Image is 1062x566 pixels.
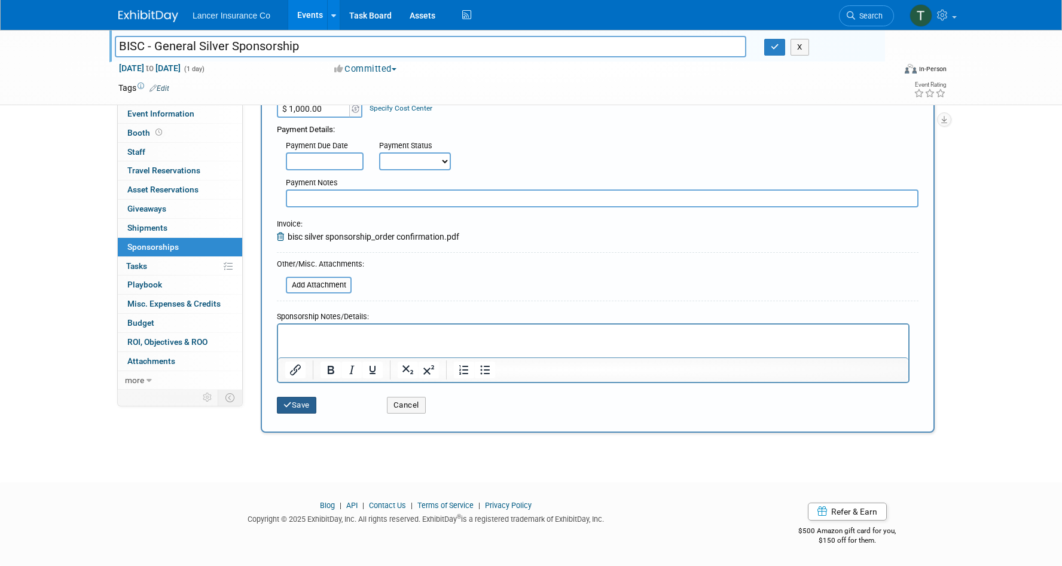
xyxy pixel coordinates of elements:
button: Insert/edit link [285,362,306,378]
span: Event Information [127,109,194,118]
span: to [144,63,155,73]
a: Travel Reservations [118,161,242,180]
span: Asset Reservations [127,185,199,194]
div: $500 Amazon gift card for you, [751,518,944,546]
sup: ® [457,513,461,520]
a: Staff [118,143,242,161]
a: Blog [320,501,335,510]
a: Contact Us [369,501,406,510]
a: Refer & Earn [808,503,887,521]
span: Booth not reserved yet [153,128,164,137]
a: Giveaways [118,200,242,218]
a: Tasks [118,257,242,276]
span: Staff [127,147,145,157]
td: Toggle Event Tabs [218,390,243,405]
div: Sponsorship Notes/Details: [277,306,910,323]
a: Sponsorships [118,238,242,256]
a: Remove Attachment [277,232,288,241]
a: Privacy Policy [485,501,532,510]
button: Bullet list [475,362,495,378]
span: Travel Reservations [127,166,200,175]
span: Giveaways [127,204,166,213]
a: Edit [149,84,169,93]
a: ROI, Objectives & ROO [118,333,242,351]
span: | [408,501,416,510]
span: ROI, Objectives & ROO [127,337,207,347]
a: Search [839,5,894,26]
div: Invoice: [277,219,459,231]
button: X [791,39,809,56]
div: Event Format [823,62,947,80]
a: Event Information [118,105,242,123]
a: more [118,371,242,390]
button: Committed [330,63,401,75]
td: Tags [118,82,169,94]
span: | [359,501,367,510]
span: Search [855,11,883,20]
span: Misc. Expenses & Credits [127,299,221,308]
div: Payment Status [379,140,459,152]
span: Sponsorships [127,242,179,252]
a: Misc. Expenses & Credits [118,295,242,313]
a: Attachments [118,352,242,371]
button: Subscript [398,362,418,378]
span: (1 day) [183,65,205,73]
span: bisc silver sponsorship_order confirmation.pdf [288,232,459,241]
button: Italic [341,362,362,378]
div: Payment Due Date [286,140,361,152]
span: Playbook [127,280,162,289]
span: | [475,501,483,510]
a: Specify Cost Center [370,104,432,112]
span: Tasks [126,261,147,271]
span: | [337,501,344,510]
button: Underline [362,362,383,378]
a: Terms of Service [417,501,474,510]
img: Format-Inperson.png [905,64,917,74]
div: Copyright © 2025 ExhibitDay, Inc. All rights reserved. ExhibitDay is a registered trademark of Ex... [118,511,733,525]
span: Shipments [127,223,167,232]
button: Superscript [419,362,439,378]
span: Booth [127,128,164,137]
div: Event Rating [914,82,946,88]
span: Attachments [127,356,175,366]
a: Budget [118,314,242,332]
div: Payment Notes [286,178,918,189]
iframe: Rich Text Area [278,325,908,357]
span: Lancer Insurance Co [193,11,270,20]
button: Save [277,397,316,414]
span: more [125,375,144,385]
a: Shipments [118,219,242,237]
a: Playbook [118,276,242,294]
img: ExhibitDay [118,10,178,22]
button: Bold [321,362,341,378]
a: API [346,501,358,510]
div: Payment Details: [277,118,918,136]
img: Terrence Forrest [910,4,932,27]
span: Budget [127,318,154,328]
a: Booth [118,124,242,142]
span: [DATE] [DATE] [118,63,181,74]
button: Numbered list [454,362,474,378]
a: Asset Reservations [118,180,242,199]
div: $150 off for them. [751,536,944,546]
td: Personalize Event Tab Strip [197,390,218,405]
button: Cancel [387,397,426,414]
div: In-Person [918,65,947,74]
div: Other/Misc. Attachments: [277,259,364,273]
